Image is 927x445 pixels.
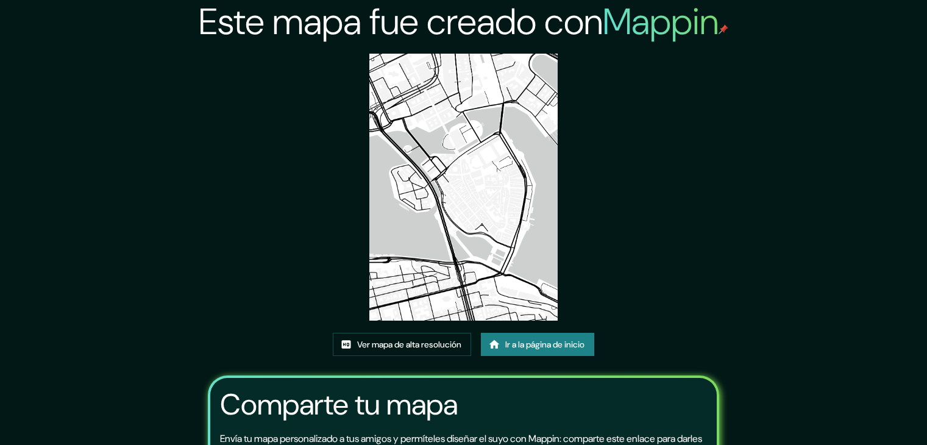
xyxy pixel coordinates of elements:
[819,397,914,432] iframe: Lanzador de widgets de ayuda
[333,333,471,356] a: Ver mapa de alta resolución
[505,339,584,350] font: Ir a la página de inicio
[369,54,558,321] img: created-map
[719,24,728,34] img: pin de mapeo
[481,333,594,356] a: Ir a la página de inicio
[220,385,458,424] font: Comparte tu mapa
[357,339,461,350] font: Ver mapa de alta resolución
